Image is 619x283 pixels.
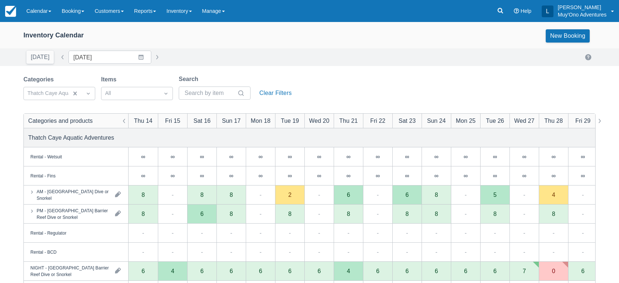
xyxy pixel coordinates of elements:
[405,154,409,159] div: ∞
[201,247,203,256] div: -
[406,247,408,256] div: -
[377,190,379,199] div: -
[465,228,467,237] div: -
[509,166,539,185] div: ∞
[480,147,509,166] div: ∞
[552,211,555,217] div: 8
[162,90,170,97] span: Dropdown icon
[288,268,292,274] div: 6
[201,228,203,237] div: -
[193,116,211,125] div: Sat 16
[30,229,66,236] div: Rental - Regulator
[317,173,321,179] div: ∞
[523,228,525,237] div: -
[187,147,216,166] div: ∞
[216,147,246,166] div: ∞
[523,209,525,218] div: -
[171,154,175,159] div: ∞
[216,262,246,281] div: 6
[200,211,204,217] div: 6
[493,192,497,198] div: 5
[275,166,304,185] div: ∞
[363,262,392,281] div: 6
[399,116,416,125] div: Sat 23
[422,147,451,166] div: ∞
[582,247,584,256] div: -
[405,211,409,217] div: 8
[288,211,292,217] div: 8
[392,262,422,281] div: 6
[185,87,236,100] input: Search by item
[347,268,350,274] div: 4
[134,116,152,125] div: Thu 14
[230,247,232,256] div: -
[317,154,321,159] div: ∞
[422,262,451,281] div: 6
[246,166,275,185] div: ∞
[318,268,321,274] div: 6
[348,247,349,256] div: -
[405,268,409,274] div: 6
[581,173,585,179] div: ∞
[129,147,158,166] div: ∞
[318,228,320,237] div: -
[141,173,145,179] div: ∞
[493,154,497,159] div: ∞
[172,228,174,237] div: -
[260,190,262,199] div: -
[509,147,539,166] div: ∞
[172,247,174,256] div: -
[5,6,16,17] img: checkfront-main-nav-mini-logo.png
[85,90,92,97] span: Dropdown icon
[30,153,62,160] div: Rental - Wetsuit
[259,154,263,159] div: ∞
[581,268,585,274] div: 6
[158,166,187,185] div: ∞
[256,87,294,100] button: Clear Filters
[544,116,563,125] div: Thu 28
[494,247,496,256] div: -
[230,192,233,198] div: 8
[230,228,232,237] div: -
[142,247,144,256] div: -
[539,147,568,166] div: ∞
[553,228,555,237] div: -
[568,147,597,166] div: ∞
[542,5,553,17] div: L
[558,11,607,18] p: Muy'Ono Adventures
[465,209,467,218] div: -
[377,228,379,237] div: -
[172,190,174,199] div: -
[539,166,568,185] div: ∞
[334,166,363,185] div: ∞
[200,192,204,198] div: 8
[229,154,233,159] div: ∞
[23,75,57,84] label: Categories
[435,268,438,274] div: 6
[465,190,467,199] div: -
[581,154,585,159] div: ∞
[318,247,320,256] div: -
[229,173,233,179] div: ∞
[480,166,509,185] div: ∞
[101,75,119,84] label: Items
[230,268,233,274] div: 6
[451,262,480,281] div: 6
[546,29,590,43] a: New Booking
[405,192,409,198] div: 6
[275,262,304,281] div: 6
[260,209,262,218] div: -
[30,249,56,255] div: Rental - BCD
[558,4,607,11] p: [PERSON_NAME]
[575,116,590,125] div: Fri 29
[405,173,409,179] div: ∞
[179,75,201,84] label: Search
[28,116,93,125] div: Categories and products
[23,31,84,40] div: Inventory Calendar
[552,173,556,179] div: ∞
[158,262,187,281] div: 4
[251,116,271,125] div: Mon 18
[523,247,525,256] div: -
[377,247,379,256] div: -
[435,228,437,237] div: -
